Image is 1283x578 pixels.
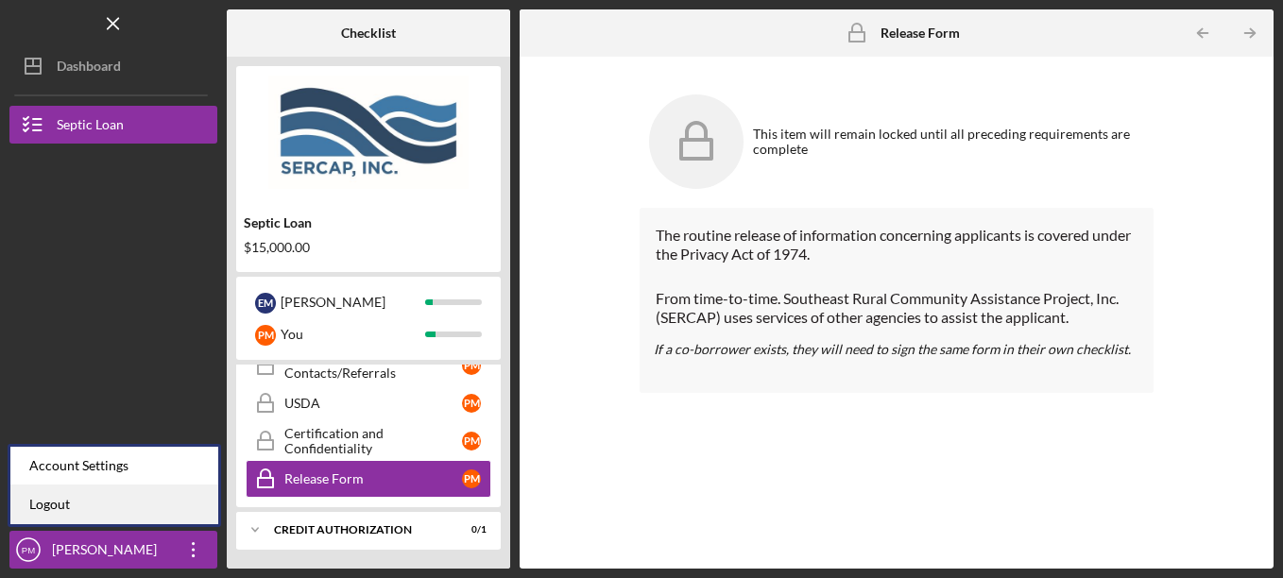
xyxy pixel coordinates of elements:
div: P M [462,469,481,488]
div: Account Settings [10,447,218,485]
b: Release Form [881,25,960,41]
div: Release Form [284,471,462,486]
div: CREDIT AUTHORIZATION [274,524,439,535]
a: Logout [10,485,218,524]
button: Dashboard [9,47,217,85]
div: $15,000.00 [244,240,493,255]
div: You [281,318,425,350]
div: Septic Loan [244,215,493,230]
div: P M [462,432,481,450]
a: Release FormPM [246,460,491,498]
div: Certification and Confidentiality [284,426,462,456]
div: This item will remain locked until all preceding requirements are complete [753,127,1145,157]
div: Dashboard [57,47,121,90]
div: USDA [284,396,462,411]
div: [PERSON_NAME] [47,531,170,573]
a: Emergency Contacts/ReferralsPM [246,347,491,384]
div: 0 / 1 [453,524,487,535]
b: Checklist [341,25,396,41]
img: Product logo [236,76,501,189]
button: Septic Loan [9,106,217,144]
div: E M [255,293,276,314]
div: [PERSON_NAME] [281,286,425,318]
div: P M [462,356,481,375]
div: Septic Loan [57,106,124,148]
span: From time-to-time. Southeast Rural Community Assistance Project, Inc. (SERCAP) uses services of o... [656,289,1119,326]
text: PM [22,545,35,555]
em: If a co-borrower exists, they will need to sign the same form in their own checklist. [654,341,1131,357]
a: USDAPM [246,384,491,422]
a: Certification and ConfidentialityPM [246,422,491,460]
button: PM[PERSON_NAME] [9,531,217,569]
div: Emergency Contacts/Referrals [284,350,462,381]
div: P M [255,325,276,346]
div: P M [462,394,481,413]
span: The routine release of information concerning applicants is covered under the Privacy Act of 1974. [656,226,1131,263]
